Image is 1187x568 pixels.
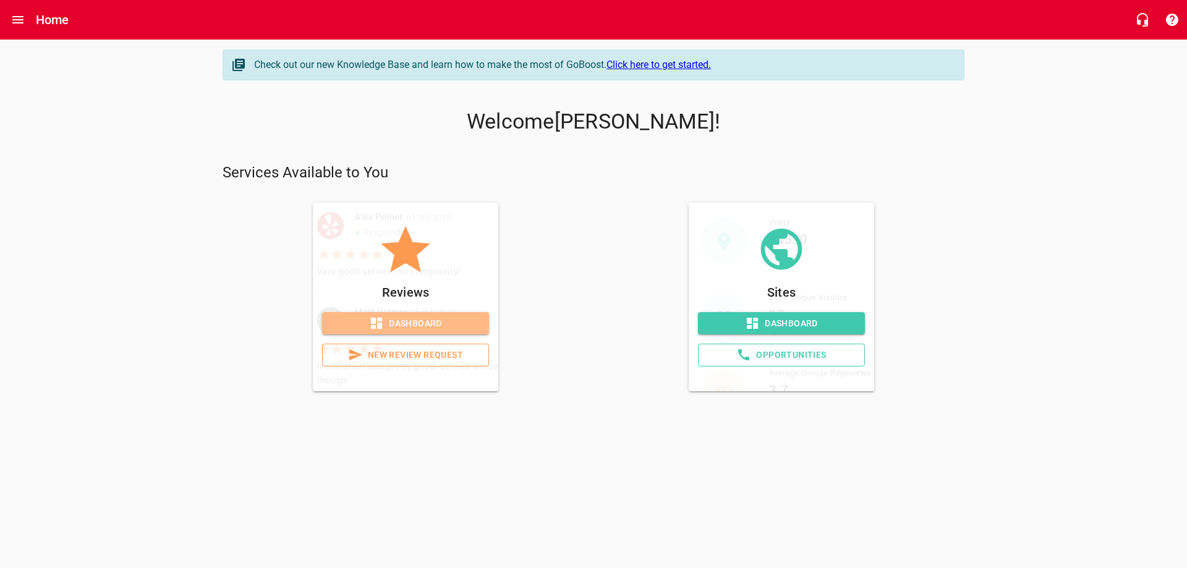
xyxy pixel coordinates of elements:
p: Welcome [PERSON_NAME] ! [223,109,964,134]
a: Dashboard [698,312,865,335]
a: Click here to get started. [606,59,711,70]
h6: Home [36,10,69,30]
a: Opportunities [698,344,865,367]
p: Sites [698,282,865,302]
a: New Review Request [322,344,489,367]
p: Services Available to You [223,163,964,183]
span: Dashboard [708,316,855,331]
div: Check out our new Knowledge Base and learn how to make the most of GoBoost. [254,57,951,72]
button: Live Chat [1128,5,1157,35]
button: Open drawer [3,5,33,35]
span: Opportunities [708,347,854,363]
button: Support Portal [1157,5,1187,35]
span: Dashboard [332,316,479,331]
a: Dashboard [322,312,489,335]
p: Reviews [322,282,489,302]
span: New Review Request [333,347,479,363]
